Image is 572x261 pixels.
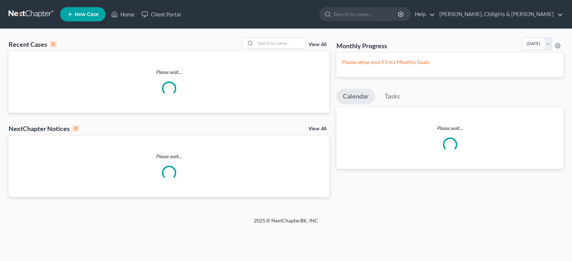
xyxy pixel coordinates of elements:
p: Please wait... [9,69,329,76]
h3: Monthly Progress [336,41,387,50]
a: Home [108,8,138,21]
div: NextChapter Notices [9,124,79,133]
div: 0 [73,125,79,132]
div: Recent Cases [9,40,56,49]
a: Help [411,8,435,21]
p: Please wait... [336,125,563,132]
div: 0 [50,41,56,47]
a: [PERSON_NAME], Chiligiris & [PERSON_NAME] [436,8,563,21]
a: Client Portal [138,8,184,21]
a: View All [309,42,326,47]
span: New Case [75,12,99,17]
div: 2025 © NextChapterBK, INC [82,217,490,230]
p: Please setup your Firm's Monthly Goals [342,59,558,66]
input: Search by name... [255,38,305,48]
input: Search by name... [334,7,399,21]
a: View All [309,126,326,131]
p: Please wait... [9,153,329,160]
a: Tasks [378,89,406,104]
a: Calendar [336,89,375,104]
